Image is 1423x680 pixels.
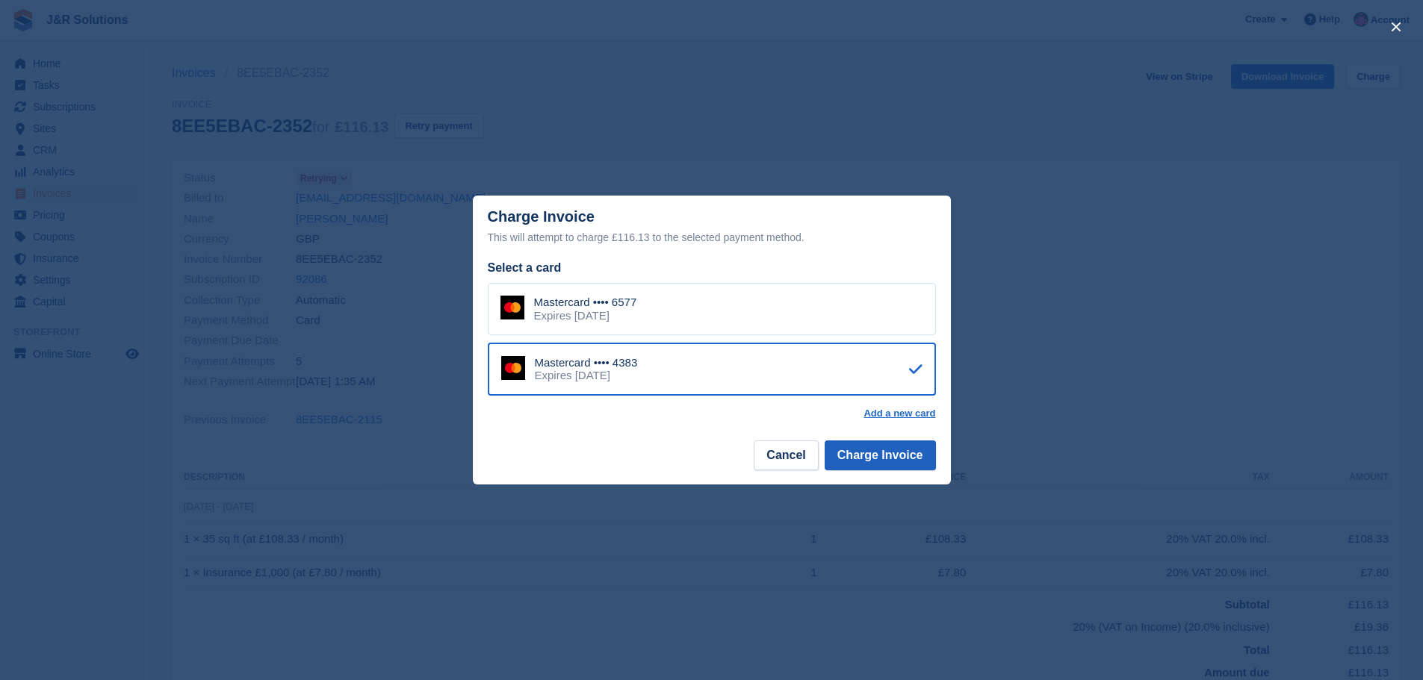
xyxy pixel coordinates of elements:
[535,356,638,369] div: Mastercard •••• 4383
[534,296,637,309] div: Mastercard •••• 6577
[864,408,935,419] a: Add a new card
[500,296,524,319] img: Mastercard Logo
[1384,15,1408,39] button: close
[825,440,936,470] button: Charge Invoice
[488,259,936,277] div: Select a card
[488,208,936,246] div: Charge Invoice
[535,369,638,382] div: Expires [DATE]
[488,228,936,246] div: This will attempt to charge £116.13 to the selected payment method.
[754,440,818,470] button: Cancel
[534,309,637,322] div: Expires [DATE]
[501,356,525,380] img: Mastercard Logo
